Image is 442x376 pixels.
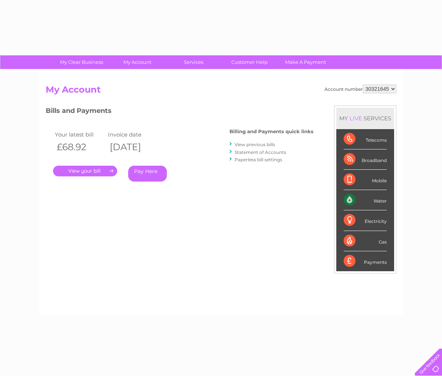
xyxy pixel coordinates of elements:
th: £68.92 [53,139,106,155]
td: Your latest bill [53,130,106,139]
h4: Billing and Payments quick links [229,129,313,134]
div: Account number [325,84,396,93]
div: Telecoms [344,129,387,149]
div: Mobile [344,170,387,190]
div: MY SERVICES [336,108,394,129]
div: Electricity [344,210,387,231]
a: Paperless bill settings [235,157,282,162]
h2: My Account [46,84,396,99]
h3: Bills and Payments [46,106,313,118]
a: Customer Help [219,55,280,69]
a: Make A Payment [275,55,336,69]
th: [DATE] [106,139,159,155]
td: Invoice date [106,130,159,139]
div: Water [344,190,387,210]
div: Broadband [344,149,387,170]
div: LIVE [348,115,364,122]
a: . [53,166,117,176]
div: Gas [344,231,387,251]
a: Pay Here [128,166,167,182]
a: Statement of Accounts [235,149,286,155]
a: My Clear Business [51,55,112,69]
a: My Account [107,55,168,69]
div: Payments [344,251,387,271]
a: Services [163,55,224,69]
a: View previous bills [235,142,275,147]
